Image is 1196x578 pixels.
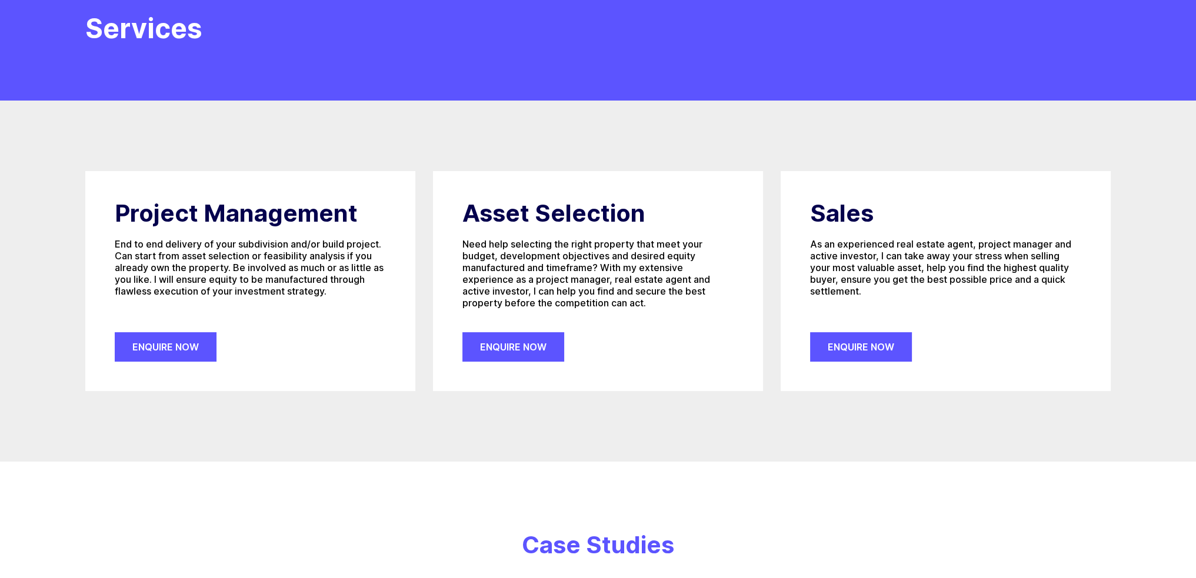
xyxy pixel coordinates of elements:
a: Enquire Now [115,332,216,362]
a: Enquire Now [462,332,564,362]
h3: Project Management [115,201,358,226]
a: Enquire Now [810,332,912,362]
p: Need help selecting the right property that meet your budget, development objectives and desired ... [462,238,734,309]
p: End to end delivery of your subdivision and/or build project. Can start from asset selection or f... [115,238,386,297]
p: As an experienced real estate agent, project manager and active investor, I can take away your st... [810,238,1081,297]
h2: Case Studies [522,532,674,558]
h3: Asset Selection [462,201,645,226]
h3: Sales [810,201,874,226]
h1: Services [85,15,202,42]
